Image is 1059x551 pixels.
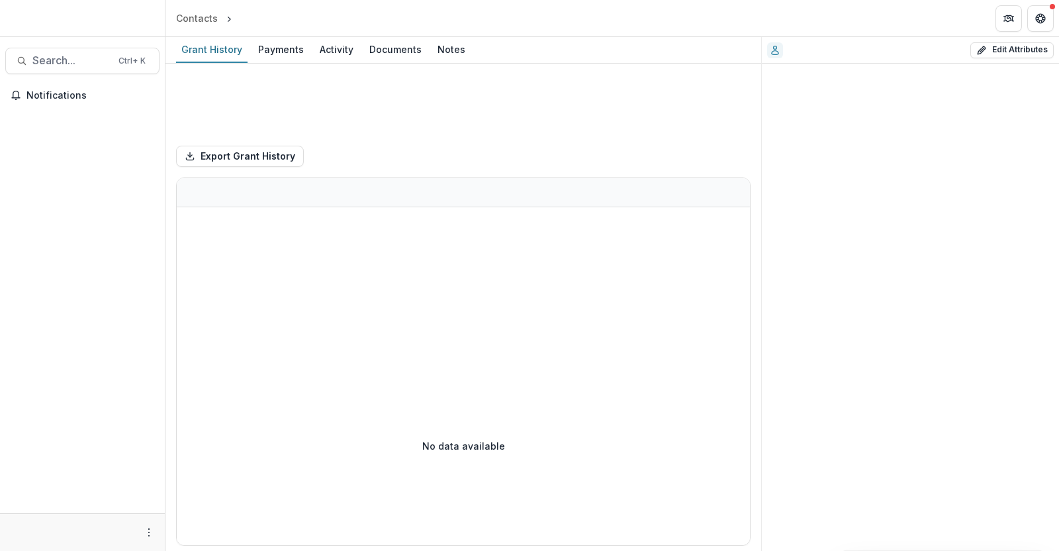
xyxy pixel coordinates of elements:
a: Notes [432,37,471,63]
button: Get Help [1027,5,1054,32]
div: Activity [314,40,359,59]
a: Grant History [176,37,248,63]
nav: breadcrumb [171,9,291,28]
button: Notifications [5,85,160,106]
a: Documents [364,37,427,63]
div: Documents [364,40,427,59]
div: Notes [432,40,471,59]
a: Contacts [171,9,223,28]
a: Payments [253,37,309,63]
button: Search... [5,48,160,74]
button: Export Grant History [176,146,304,167]
div: Grant History [176,40,248,59]
button: Partners [995,5,1022,32]
div: Contacts [176,11,218,25]
div: Ctrl + K [116,54,148,68]
button: Edit Attributes [970,42,1054,58]
span: Notifications [26,90,154,101]
div: Payments [253,40,309,59]
p: No data available [422,439,505,453]
button: More [141,525,157,540]
span: Search... [32,54,111,67]
a: Activity [314,37,359,63]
